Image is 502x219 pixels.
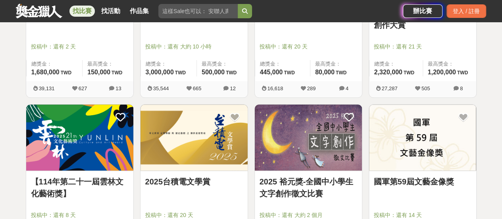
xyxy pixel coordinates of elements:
[446,4,486,18] div: 登入 / 註冊
[39,85,55,91] span: 39,131
[315,69,335,76] span: 80,000
[315,60,357,68] span: 最高獎金：
[112,70,122,76] span: TWD
[193,85,202,91] span: 665
[428,69,456,76] span: 1,200,000
[260,69,283,76] span: 445,000
[226,70,237,76] span: TWD
[61,70,71,76] span: TWD
[382,85,398,91] span: 27,287
[31,69,60,76] span: 1,680,000
[31,60,78,68] span: 總獎金：
[146,69,174,76] span: 3,000,000
[202,60,242,68] span: 最高獎金：
[26,105,133,171] img: Cover Image
[260,60,305,68] span: 總獎金：
[421,85,430,91] span: 505
[146,60,192,68] span: 總獎金：
[460,85,463,91] span: 8
[158,4,238,18] input: 這樣Sale也可以： 安聯人壽創意銷售法募集
[127,6,152,17] a: 作品集
[140,105,248,171] img: Cover Image
[153,85,169,91] span: 35,544
[260,43,357,51] span: 投稿中：還有 20 天
[404,70,414,76] span: TWD
[87,69,110,76] span: 150,000
[145,176,243,188] a: 2025台積電文學賞
[374,60,418,68] span: 總獎金：
[428,60,471,68] span: 最高獎金：
[374,43,471,51] span: 投稿中：還有 21 天
[202,69,225,76] span: 500,000
[145,43,243,51] span: 投稿中：還有 大約 10 小時
[31,43,129,51] span: 投稿中：還有 2 天
[374,69,402,76] span: 2,320,000
[115,85,121,91] span: 13
[457,70,468,76] span: TWD
[307,85,316,91] span: 289
[346,85,348,91] span: 4
[369,105,476,171] img: Cover Image
[230,85,235,91] span: 12
[79,85,87,91] span: 627
[336,70,346,76] span: TWD
[31,176,129,200] a: 【114年第二十一屆雲林文化藝術獎】
[403,4,442,18] a: 辦比賽
[69,6,95,17] a: 找比賽
[98,6,123,17] a: 找活動
[87,60,128,68] span: 最高獎金：
[267,85,283,91] span: 16,618
[260,176,357,200] a: 2025 裕元獎-全國中小學生文字創作徵文比賽
[175,70,186,76] span: TWD
[374,176,471,188] a: 國軍第59屆文藝金像獎
[255,105,362,171] img: Cover Image
[284,70,294,76] span: TWD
